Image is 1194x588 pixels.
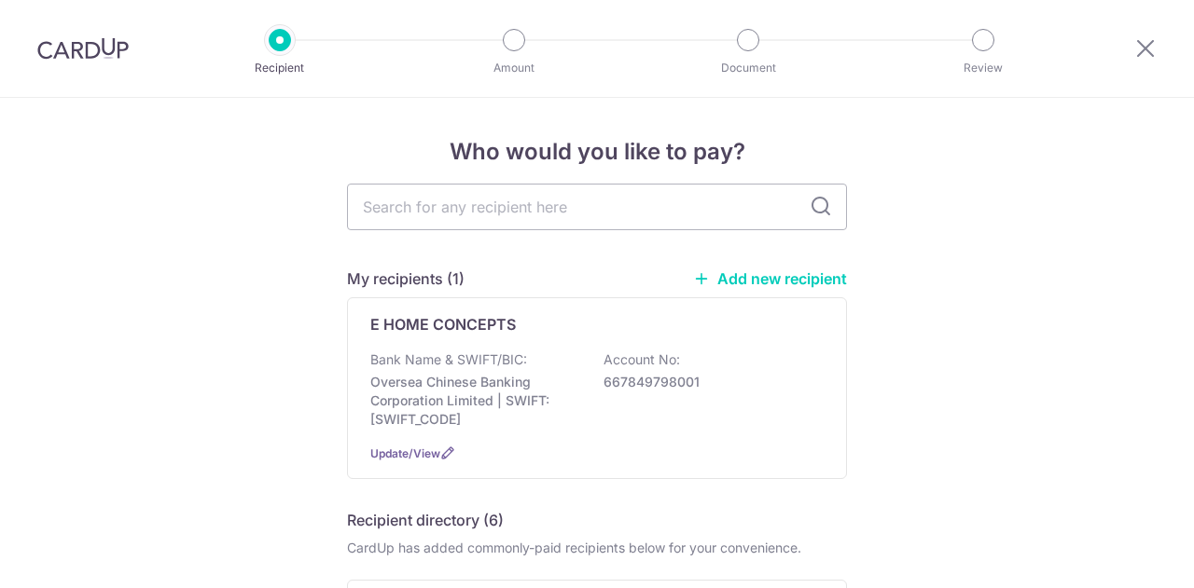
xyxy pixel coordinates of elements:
[693,269,847,288] a: Add new recipient
[445,59,583,77] p: Amount
[347,267,465,290] h5: My recipients (1)
[347,184,847,230] input: Search for any recipient here
[604,350,680,369] p: Account No:
[370,373,579,429] p: Oversea Chinese Banking Corporation Limited | SWIFT: [SWIFT_CODE]
[370,446,440,460] a: Update/View
[370,313,516,335] p: E HOME CONCEPTS
[370,350,527,369] p: Bank Name & SWIFT/BIC:
[211,59,349,77] p: Recipient
[37,37,129,60] img: CardUp
[914,59,1052,77] p: Review
[347,509,504,531] h5: Recipient directory (6)
[1075,532,1175,579] iframe: Opens a widget where you can find more information
[679,59,817,77] p: Document
[347,539,847,557] div: CardUp has added commonly-paid recipients below for your convenience.
[604,373,812,391] p: 667849798001
[347,135,847,169] h4: Who would you like to pay?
